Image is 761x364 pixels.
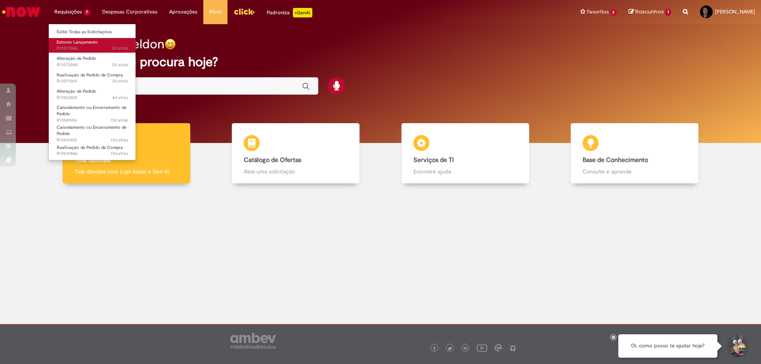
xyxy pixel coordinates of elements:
span: R13541422 [57,137,128,143]
span: More [209,8,222,16]
p: Tirar dúvidas com Lupi Assist e Gen Ai [75,168,178,175]
img: logo_footer_youtube.png [477,343,487,353]
time: 26/09/2025 15:39:49 [112,78,128,84]
div: Padroniza [267,8,312,17]
p: +GenAi [293,8,312,17]
div: Oi, como posso te ajudar hoje? [618,334,717,358]
img: logo_footer_facebook.png [432,347,436,351]
time: 16/09/2025 14:03:52 [111,151,128,156]
span: Reativação de Pedido de Compra [57,72,123,78]
time: 27/09/2025 10:52:48 [112,62,128,68]
span: Alteração de Pedido [57,88,96,94]
img: logo_footer_ambev_rotulo_gray.png [230,333,276,349]
ul: Requisições [48,24,136,160]
span: Cancelamento ou Encerramento de Pedido [57,105,126,117]
span: Aprovações [169,8,197,16]
span: Rascunhos [635,8,664,15]
span: Reativação de Pedido de Compra [57,145,123,151]
span: 2d atrás [112,62,128,68]
span: Requisições [54,8,82,16]
a: Base de Conhecimento Consulte e aprenda [550,123,720,184]
a: Catálogo de Ofertas Abra uma solicitação [211,123,381,184]
img: logo_footer_linkedin.png [464,346,468,351]
h2: O que você procura hoje? [69,55,693,69]
span: Estorno Lançamento [57,39,98,45]
a: Tirar dúvidas Tirar dúvidas com Lupi Assist e Gen Ai [42,123,211,184]
img: ServiceNow [1,4,42,20]
span: Favoritos [587,8,609,16]
span: R13541506 [57,117,128,124]
span: R13571269 [57,78,128,84]
a: Aberto R13571269 : Reativação de Pedido de Compra [49,71,136,86]
b: Catálogo de Ofertas [244,156,301,164]
span: [PERSON_NAME] [715,8,755,15]
span: 4d atrás [112,95,128,101]
p: Encontre ajuda [413,168,517,175]
img: logo_footer_workplace.png [495,344,502,351]
img: happy-face.png [164,38,176,50]
time: 16/09/2025 19:28:37 [111,117,128,123]
a: Rascunhos [629,8,671,16]
span: 3d atrás [112,78,128,84]
span: 13d atrás [111,117,128,123]
span: 13d atrás [111,137,128,143]
p: Abra uma solicitação [244,168,348,175]
span: 13d atrás [111,151,128,156]
time: 27/09/2025 13:10:10 [112,45,128,51]
span: Alteração de Pedido [57,55,96,61]
img: click_logo_yellow_360x200.png [233,6,255,17]
a: Serviços de TI Encontre ajuda [380,123,550,184]
span: R13539846 [57,151,128,157]
b: Base de Conhecimento [583,156,648,164]
a: Aberto R13565510 : Alteração de Pedido [49,87,136,102]
span: 2d atrás [112,45,128,51]
a: Exibir Todas as Solicitações [49,28,136,36]
p: Consulte e aprenda [583,168,686,175]
a: Aberto R13539846 : Reativação de Pedido de Compra [49,143,136,158]
span: Cancelamento ou Encerramento de Pedido [57,124,126,137]
time: 16/09/2025 18:24:17 [111,137,128,143]
img: logo_footer_twitter.png [448,347,452,351]
span: 1 [665,9,671,16]
span: Despesas Corporativas [102,8,157,16]
span: R13565510 [57,95,128,101]
a: Aberto R13541422 : Cancelamento ou Encerramento de Pedido [49,123,136,140]
img: logo_footer_naosei.png [509,344,516,351]
a: Aberto R13541506 : Cancelamento ou Encerramento de Pedido [49,103,136,120]
button: Iniciar Conversa de Suporte [725,334,749,358]
span: 7 [84,9,90,16]
span: 2 [610,9,617,16]
b: Serviços de TI [413,156,454,164]
a: Aberto R13572840 : Alteração de Pedido [49,54,136,69]
a: Aberto R13573046 : Estorno Lançamento [49,38,136,53]
span: R13572840 [57,62,128,68]
span: R13573046 [57,45,128,51]
time: 25/09/2025 09:48:30 [112,95,128,101]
